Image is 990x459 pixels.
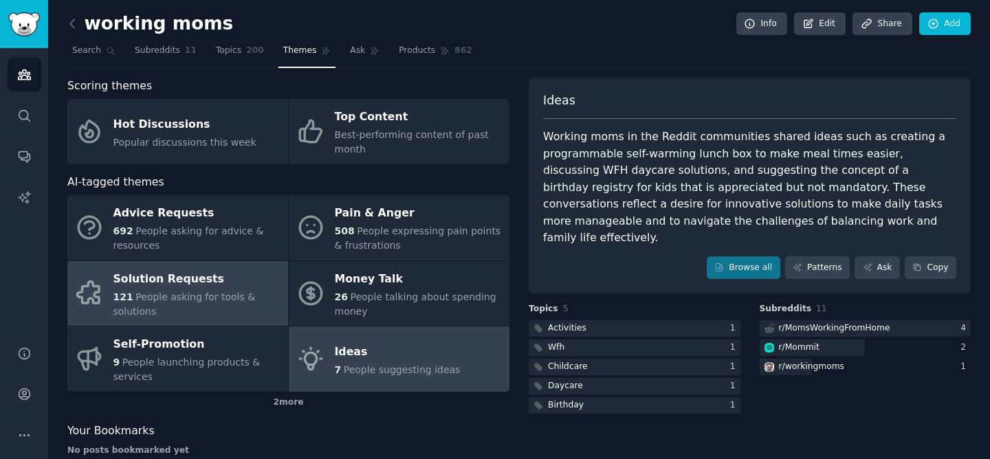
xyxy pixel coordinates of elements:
span: 5 [563,304,569,313]
div: Working moms in the Reddit communities shared ideas such as creating a programmable self-warming ... [543,128,956,247]
div: No posts bookmarked yet [67,445,509,457]
a: Solution Requests121People asking for tools & solutions [67,261,288,326]
span: 26 [335,291,348,302]
a: Add [919,12,971,36]
span: People launching products & services [113,357,261,382]
span: 200 [246,45,264,57]
div: Wfh [548,342,564,354]
div: Solution Requests [113,268,281,290]
span: 692 [113,225,133,236]
div: Childcare [548,361,587,373]
div: 1 [730,322,740,335]
span: 508 [335,225,355,236]
span: Topics [529,303,558,315]
div: Ideas [335,341,461,363]
span: People suggesting ideas [344,364,461,375]
span: 121 [113,291,133,302]
a: workingmomsr/workingmoms1 [760,359,971,376]
span: Themes [283,45,317,57]
div: Activities [548,322,586,335]
img: workingmoms [764,362,774,372]
div: Birthday [548,399,584,412]
a: Themes [278,40,336,68]
a: Ideas7People suggesting ideas [289,326,509,392]
span: Scoring themes [67,78,152,95]
a: Ask [855,256,900,280]
a: Wfh1 [529,339,740,357]
span: Products [399,45,435,57]
span: 11 [816,304,827,313]
div: 2 more [67,392,509,414]
span: 862 [454,45,472,57]
span: Ideas [543,92,575,109]
div: r/ MomsWorkingFromHome [779,322,890,335]
img: GummySearch logo [8,12,40,36]
h2: working moms [67,13,233,35]
a: Money Talk26People talking about spending money [289,261,509,326]
div: Daycare [548,380,583,392]
span: 9 [113,357,120,368]
div: 1 [960,361,971,373]
a: Hot DiscussionsPopular discussions this week [67,99,288,164]
span: Popular discussions this week [113,137,256,148]
div: 2 [960,342,971,354]
span: Topics [216,45,241,57]
span: Subreddits [760,303,812,315]
div: 1 [730,399,740,412]
a: Top ContentBest-performing content of past month [289,99,509,164]
a: r/MomsWorkingFromHome4 [760,320,971,337]
div: Hot Discussions [113,113,256,135]
a: Activities1 [529,320,740,337]
a: Share [852,12,912,36]
span: Subreddits [135,45,180,57]
a: Pain & Anger508People expressing pain points & frustrations [289,195,509,260]
span: Ask [350,45,365,57]
span: 7 [335,364,342,375]
a: Daycare1 [529,378,740,395]
div: Money Talk [335,268,503,290]
a: Ask [345,40,384,68]
div: 1 [730,380,740,392]
a: Self-Promotion9People launching products & services [67,326,288,392]
div: r/ workingmoms [779,361,845,373]
button: Copy [905,256,956,280]
div: Advice Requests [113,203,281,225]
a: Advice Requests692People asking for advice & resources [67,195,288,260]
span: AI-tagged themes [67,174,164,191]
span: People expressing pain points & frustrations [335,225,501,251]
div: Top Content [335,107,503,128]
span: People asking for advice & resources [113,225,264,251]
a: Topics200 [211,40,269,68]
a: Patterns [785,256,850,280]
div: r/ Mommit [779,342,819,354]
a: Edit [794,12,846,36]
div: 1 [730,342,740,354]
a: Birthday1 [529,397,740,414]
div: 1 [730,361,740,373]
span: 11 [185,45,197,57]
a: Mommitr/Mommit2 [760,339,971,357]
a: Info [736,12,787,36]
span: People asking for tools & solutions [113,291,256,317]
a: Products862 [394,40,476,68]
a: Subreddits11 [130,40,201,68]
div: Pain & Anger [335,203,503,225]
span: Your Bookmarks [67,423,155,440]
a: Childcare1 [529,359,740,376]
span: Search [72,45,101,57]
span: Best-performing content of past month [335,129,489,155]
img: Mommit [764,343,774,352]
div: Self-Promotion [113,334,281,356]
a: Search [67,40,120,68]
div: 4 [960,322,971,335]
a: Browse all [707,256,780,280]
span: People talking about spending money [335,291,496,317]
